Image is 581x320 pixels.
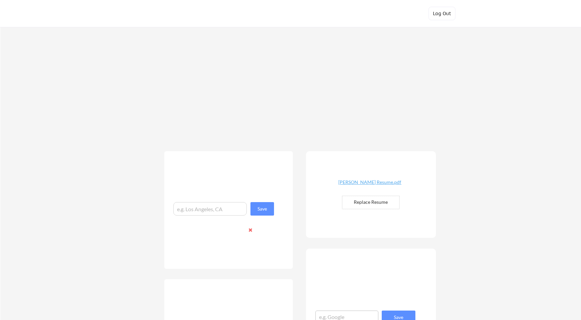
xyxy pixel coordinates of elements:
div: [PERSON_NAME] Resume.pdf [330,180,410,185]
a: [PERSON_NAME] Resume.pdf [330,180,410,190]
input: e.g. Los Angeles, CA [173,202,247,216]
button: Save [250,202,274,216]
button: Log Out [429,7,455,20]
